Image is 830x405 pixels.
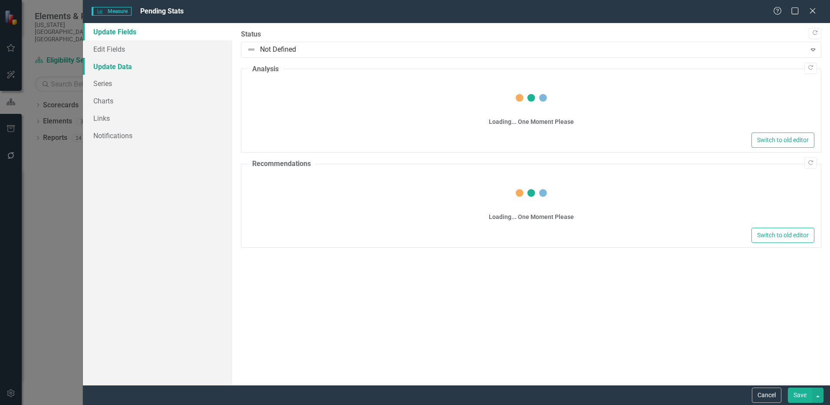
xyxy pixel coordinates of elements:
div: Loading... One Moment Please [489,117,574,126]
button: Save [788,388,812,403]
button: Switch to old editor [751,133,814,148]
span: Pending Stats [140,7,184,15]
a: Series [83,75,232,92]
div: Loading... One Moment Please [489,212,574,221]
legend: Analysis [248,64,283,74]
button: Cancel [752,388,781,403]
a: Update Data [83,58,232,75]
a: Links [83,110,232,127]
label: Status [241,30,821,40]
a: Notifications [83,127,232,144]
span: Measure [92,7,131,16]
a: Update Fields [83,23,232,40]
a: Charts [83,92,232,110]
button: Switch to old editor [751,228,814,243]
legend: Recommendations [248,159,315,169]
a: Edit Fields [83,40,232,58]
